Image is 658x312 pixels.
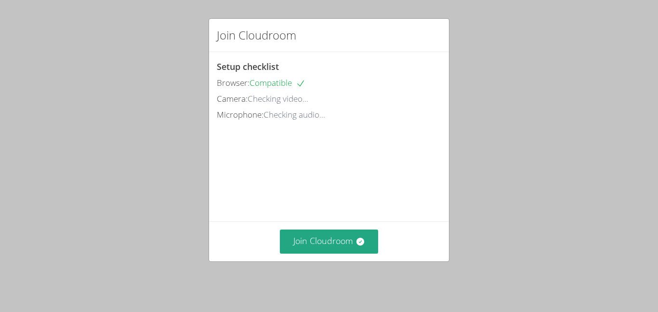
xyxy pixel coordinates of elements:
[217,27,296,44] h2: Join Cloudroom
[263,109,325,120] span: Checking audio...
[217,61,279,72] span: Setup checklist
[280,230,379,253] button: Join Cloudroom
[250,77,305,88] span: Compatible
[217,77,250,88] span: Browser:
[217,93,248,104] span: Camera:
[248,93,308,104] span: Checking video...
[217,109,263,120] span: Microphone:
